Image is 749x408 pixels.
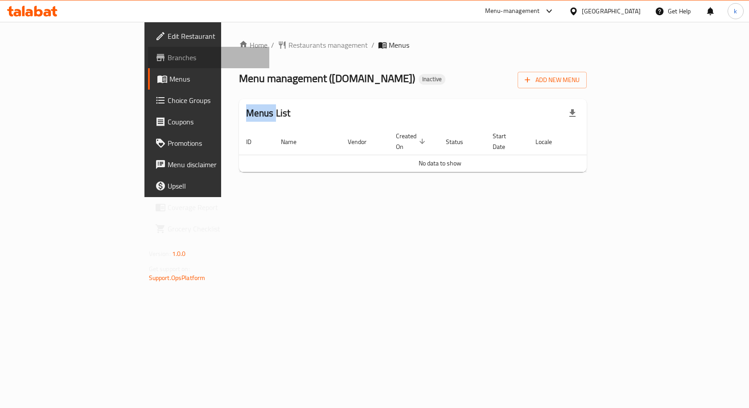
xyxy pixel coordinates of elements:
span: Grocery Checklist [168,223,263,234]
a: Edit Restaurant [148,25,270,47]
span: Restaurants management [288,40,368,50]
table: enhanced table [239,128,641,172]
span: 1.0.0 [172,248,186,260]
div: Export file [562,103,583,124]
span: Created On [396,131,428,152]
th: Actions [574,128,641,155]
div: Menu-management [485,6,540,16]
span: Menus [169,74,263,84]
a: Support.OpsPlatform [149,272,206,284]
a: Grocery Checklist [148,218,270,239]
a: Coupons [148,111,270,132]
span: Coverage Report [168,202,263,213]
a: Restaurants management [278,40,368,50]
span: Start Date [493,131,518,152]
span: Get support on: [149,263,190,275]
a: Menu disclaimer [148,154,270,175]
span: Edit Restaurant [168,31,263,41]
span: ID [246,136,263,147]
span: Choice Groups [168,95,263,106]
span: Menus [389,40,409,50]
a: Branches [148,47,270,68]
span: Name [281,136,308,147]
span: Locale [535,136,564,147]
a: Menus [148,68,270,90]
span: Inactive [419,75,445,83]
li: / [371,40,374,50]
span: Status [446,136,475,147]
a: Promotions [148,132,270,154]
nav: breadcrumb [239,40,587,50]
h2: Menus List [246,107,291,120]
div: Inactive [419,74,445,85]
span: No data to show [419,157,461,169]
span: Version: [149,248,171,260]
button: Add New Menu [518,72,587,88]
span: Promotions [168,138,263,148]
a: Choice Groups [148,90,270,111]
span: Menu disclaimer [168,159,263,170]
span: Branches [168,52,263,63]
span: Add New Menu [525,74,580,86]
span: Coupons [168,116,263,127]
a: Upsell [148,175,270,197]
span: Menu management ( [DOMAIN_NAME] ) [239,68,415,88]
li: / [271,40,274,50]
div: [GEOGRAPHIC_DATA] [582,6,641,16]
span: Vendor [348,136,378,147]
span: k [734,6,737,16]
a: Coverage Report [148,197,270,218]
span: Upsell [168,181,263,191]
